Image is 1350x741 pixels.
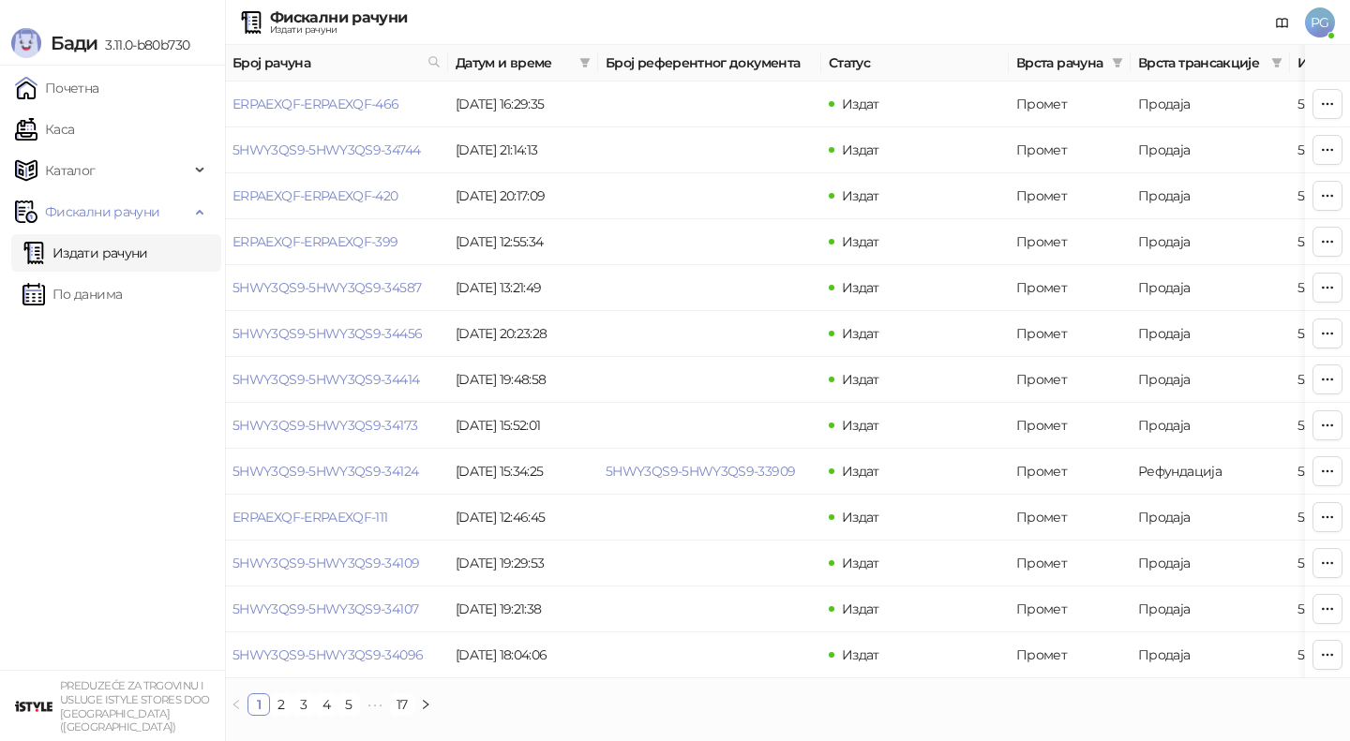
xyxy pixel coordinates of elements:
[448,541,598,586] td: [DATE] 19:29:53
[1131,357,1290,403] td: Продаја
[842,555,879,571] span: Издат
[1131,219,1290,265] td: Продаја
[606,463,795,480] a: 5HWY3QS9-5HWY3QS9-33909
[1131,632,1290,678] td: Продаја
[414,693,437,716] li: Следећа страна
[1131,586,1290,632] td: Продаја
[1009,127,1131,173] td: Промет
[448,127,598,173] td: [DATE] 21:14:13
[270,693,292,716] li: 2
[456,52,572,73] span: Датум и време
[842,463,879,480] span: Издат
[225,82,448,127] td: ERPAEXQF-ERPAEXQF-466
[247,693,270,716] li: 1
[225,693,247,716] button: left
[1009,45,1131,82] th: Врста рачуна
[225,127,448,173] td: 5HWY3QS9-5HWY3QS9-34744
[15,111,74,148] a: Каса
[225,403,448,449] td: 5HWY3QS9-5HWY3QS9-34173
[1131,403,1290,449] td: Продаја
[448,632,598,678] td: [DATE] 18:04:06
[414,693,437,716] button: right
[842,509,879,526] span: Издат
[1009,586,1131,632] td: Промет
[360,693,390,716] li: Следећих 5 Страна
[391,694,413,715] a: 17
[448,82,598,127] td: [DATE] 16:29:35
[1009,541,1131,586] td: Промет
[842,233,879,250] span: Издат
[821,45,1009,82] th: Статус
[1009,632,1131,678] td: Промет
[1131,311,1290,357] td: Продаја
[842,600,879,617] span: Издат
[292,693,315,716] li: 3
[1009,219,1131,265] td: Промет
[579,57,591,68] span: filter
[45,152,96,189] span: Каталог
[225,311,448,357] td: 5HWY3QS9-5HWY3QS9-34456
[842,371,879,388] span: Издат
[448,449,598,495] td: [DATE] 15:34:25
[1009,495,1131,541] td: Промет
[225,541,448,586] td: 5HWY3QS9-5HWY3QS9-34109
[271,694,292,715] a: 2
[598,45,821,82] th: Број референтног документа
[1131,127,1290,173] td: Продаја
[232,52,420,73] span: Број рачуна
[225,265,448,311] td: 5HWY3QS9-5HWY3QS9-34587
[1131,541,1290,586] td: Продаја
[576,49,594,77] span: filter
[1009,403,1131,449] td: Промет
[420,699,431,710] span: right
[232,463,418,480] a: 5HWY3QS9-5HWY3QS9-34124
[1267,49,1286,77] span: filter
[1009,173,1131,219] td: Промет
[45,193,159,230] span: Фискални рачуни
[1131,173,1290,219] td: Продаја
[232,417,417,434] a: 5HWY3QS9-5HWY3QS9-34173
[842,187,879,204] span: Издат
[315,693,337,716] li: 4
[248,694,269,715] a: 1
[225,495,448,541] td: ERPAEXQF-ERPAEXQF-111
[1009,449,1131,495] td: Промет
[225,357,448,403] td: 5HWY3QS9-5HWY3QS9-34414
[1009,82,1131,127] td: Промет
[1108,49,1127,77] span: filter
[842,325,879,342] span: Издат
[232,646,423,663] a: 5HWY3QS9-5HWY3QS9-34096
[1112,57,1123,68] span: filter
[360,693,390,716] span: •••
[1131,495,1290,541] td: Продаја
[842,96,879,112] span: Издат
[842,141,879,158] span: Издат
[51,32,97,54] span: Бади
[448,265,598,311] td: [DATE] 13:21:49
[1271,57,1282,68] span: filter
[231,699,242,710] span: left
[225,586,448,632] td: 5HWY3QS9-5HWY3QS9-34107
[232,141,420,158] a: 5HWY3QS9-5HWY3QS9-34744
[448,311,598,357] td: [DATE] 20:23:28
[11,28,41,58] img: Logo
[232,325,422,342] a: 5HWY3QS9-5HWY3QS9-34456
[232,509,388,526] a: ERPAEXQF-ERPAEXQF-111
[15,69,99,107] a: Почетна
[390,693,414,716] li: 17
[225,219,448,265] td: ERPAEXQF-ERPAEXQF-399
[448,219,598,265] td: [DATE] 12:55:34
[842,646,879,663] span: Издат
[1131,45,1290,82] th: Врста трансакције
[1131,449,1290,495] td: Рефундација
[232,279,421,296] a: 5HWY3QS9-5HWY3QS9-34587
[316,694,337,715] a: 4
[232,96,399,112] a: ERPAEXQF-ERPAEXQF-466
[232,600,418,617] a: 5HWY3QS9-5HWY3QS9-34107
[232,555,419,571] a: 5HWY3QS9-5HWY3QS9-34109
[232,371,419,388] a: 5HWY3QS9-5HWY3QS9-34414
[97,37,189,53] span: 3.11.0-b80b730
[1138,52,1264,73] span: Врста трансакције
[842,279,879,296] span: Издат
[1267,7,1297,37] a: Документација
